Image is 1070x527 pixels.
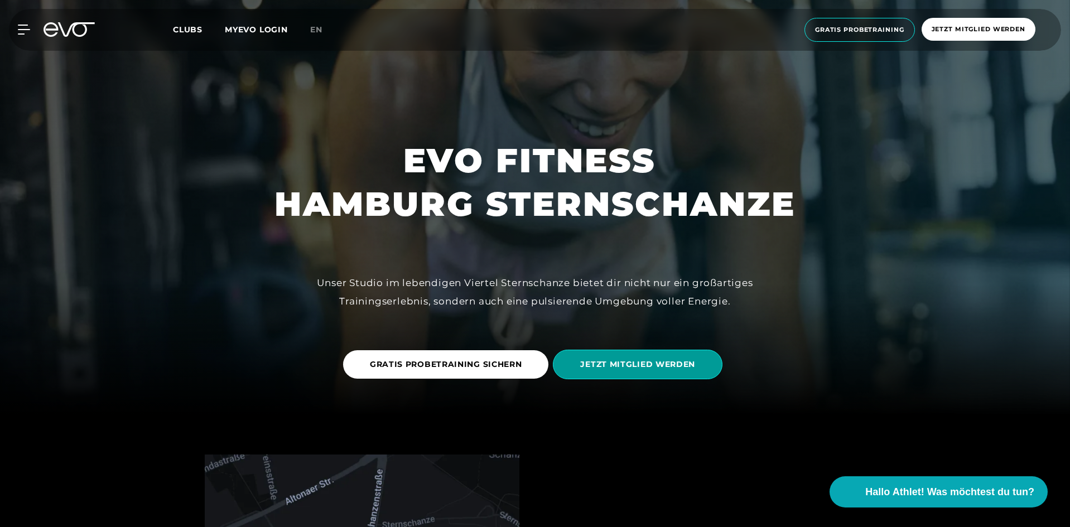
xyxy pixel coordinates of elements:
a: Gratis Probetraining [801,18,918,42]
a: Clubs [173,24,225,35]
span: Gratis Probetraining [815,25,904,35]
a: JETZT MITGLIED WERDEN [553,341,727,388]
span: JETZT MITGLIED WERDEN [580,359,695,370]
a: MYEVO LOGIN [225,25,288,35]
h1: EVO FITNESS HAMBURG STERNSCHANZE [274,139,796,226]
button: Hallo Athlet! Was möchtest du tun? [830,476,1048,507]
span: Hallo Athlet! Was möchtest du tun? [865,485,1034,500]
span: GRATIS PROBETRAINING SICHERN [370,359,522,370]
a: en [310,23,336,36]
a: Jetzt Mitglied werden [918,18,1039,42]
a: GRATIS PROBETRAINING SICHERN [343,342,553,387]
span: Jetzt Mitglied werden [932,25,1025,34]
div: Unser Studio im lebendigen Viertel Sternschanze bietet dir nicht nur ein großartiges Trainingserl... [284,274,786,310]
span: Clubs [173,25,203,35]
span: en [310,25,322,35]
